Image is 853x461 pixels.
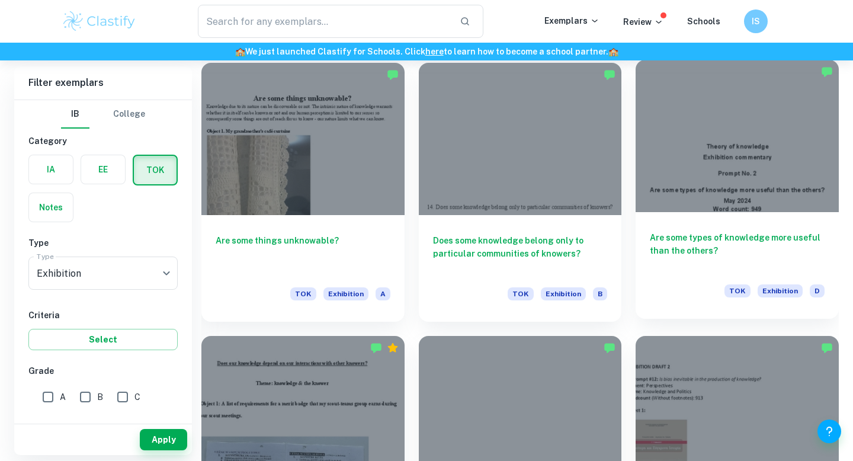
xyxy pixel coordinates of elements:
h6: Filter exemplars [14,66,192,100]
div: Filter type choice [61,100,145,129]
a: Does some knowledge belong only to particular communities of knowers?TOKExhibitionB [419,63,622,322]
button: IB [61,100,89,129]
span: C [134,390,140,404]
span: TOK [290,287,316,300]
h6: Are some types of knowledge more useful than the others? [650,231,825,270]
button: EE [81,155,125,184]
span: Exhibition [541,287,586,300]
a: Schools [687,17,720,26]
span: 🏫 [608,47,618,56]
a: here [425,47,444,56]
span: TOK [508,287,534,300]
span: A [60,390,66,404]
a: Are some things unknowable?TOKExhibitionA [201,63,405,322]
span: Exhibition [758,284,803,297]
img: Marked [370,342,382,354]
span: B [97,390,103,404]
span: 🏫 [235,47,245,56]
div: Premium [387,342,399,354]
label: Type [37,251,54,261]
span: TOK [724,284,751,297]
p: Review [623,15,663,28]
p: Exemplars [544,14,599,27]
img: Marked [604,69,615,81]
input: Search for any exemplars... [198,5,450,38]
h6: Does some knowledge belong only to particular communities of knowers? [433,234,608,273]
img: Marked [821,66,833,78]
h6: Are some things unknowable? [216,234,390,273]
span: D [810,284,825,297]
button: TOK [134,156,177,184]
h6: Grade [28,364,178,377]
h6: We just launched Clastify for Schools. Click to learn how to become a school partner. [2,45,851,58]
a: Are some types of knowledge more useful than the others?TOKExhibitionD [636,63,839,322]
img: Marked [604,342,615,354]
button: Notes [29,193,73,222]
h6: IS [749,15,763,28]
button: Help and Feedback [817,420,841,443]
img: Marked [821,342,833,354]
h6: Criteria [28,309,178,322]
span: Exhibition [323,287,368,300]
button: IA [29,155,73,184]
button: IS [744,9,768,33]
button: Apply [140,429,187,450]
span: A [376,287,390,300]
span: B [593,287,607,300]
div: Exhibition [28,257,178,290]
img: Clastify logo [62,9,137,33]
h6: Category [28,135,178,148]
button: Select [28,329,178,350]
button: College [113,100,145,129]
img: Marked [387,69,399,81]
h6: Type [28,236,178,249]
